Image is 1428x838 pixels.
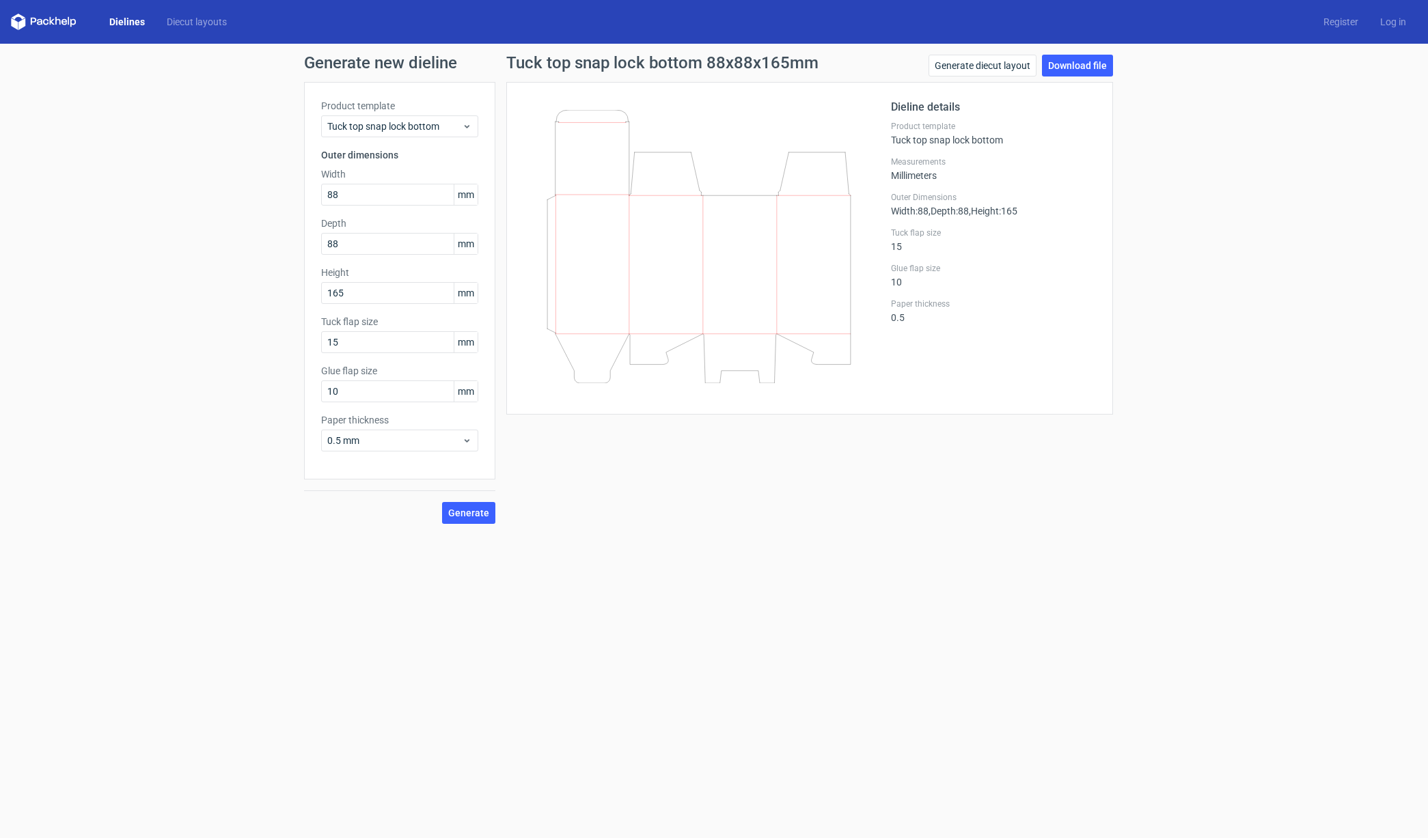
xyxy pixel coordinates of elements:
[1313,15,1369,29] a: Register
[321,217,478,230] label: Depth
[891,121,1096,132] label: Product template
[454,283,478,303] span: mm
[891,263,1096,288] div: 10
[891,263,1096,274] label: Glue flap size
[929,206,969,217] span: , Depth : 88
[454,234,478,254] span: mm
[454,381,478,402] span: mm
[891,156,1096,167] label: Measurements
[321,413,478,427] label: Paper thickness
[321,148,478,162] h3: Outer dimensions
[327,434,462,447] span: 0.5 mm
[891,156,1096,181] div: Millimeters
[327,120,462,133] span: Tuck top snap lock bottom
[891,298,1096,323] div: 0.5
[321,167,478,181] label: Width
[321,315,478,329] label: Tuck flap size
[969,206,1017,217] span: , Height : 165
[891,121,1096,145] div: Tuck top snap lock bottom
[454,332,478,352] span: mm
[321,364,478,378] label: Glue flap size
[891,227,1096,238] label: Tuck flap size
[304,55,1124,71] h1: Generate new dieline
[321,99,478,113] label: Product template
[891,99,1096,115] h2: Dieline details
[1369,15,1417,29] a: Log in
[891,206,929,217] span: Width : 88
[506,55,819,71] h1: Tuck top snap lock bottom 88x88x165mm
[98,15,156,29] a: Dielines
[448,508,489,518] span: Generate
[891,298,1096,309] label: Paper thickness
[442,502,495,524] button: Generate
[929,55,1036,76] a: Generate diecut layout
[454,184,478,205] span: mm
[321,266,478,279] label: Height
[1042,55,1113,76] a: Download file
[891,227,1096,252] div: 15
[891,192,1096,203] label: Outer Dimensions
[156,15,238,29] a: Diecut layouts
